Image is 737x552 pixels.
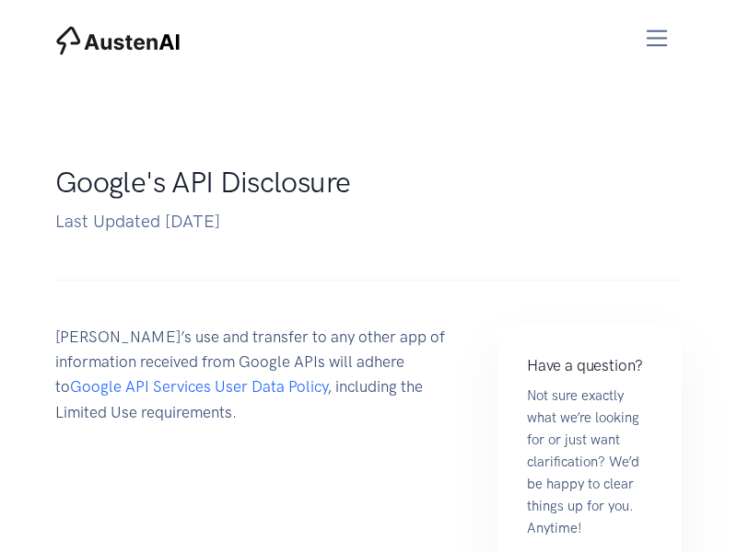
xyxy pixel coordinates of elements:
h4: Have a question? [527,354,652,377]
p: Not sure exactly what we’re looking for or just want clarification? We’d be happy to clear things... [527,385,652,539]
h1: Google's API Disclosure [55,165,645,200]
a: Google API Services User Data Policy [70,377,327,396]
button: Toggle navigation [632,20,683,56]
img: AustenAI Home [55,26,181,55]
p: Last Updated [DATE] [55,208,645,236]
p: [PERSON_NAME]’s use and transfer to any other app of information received from Google APIs will a... [55,325,461,425]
